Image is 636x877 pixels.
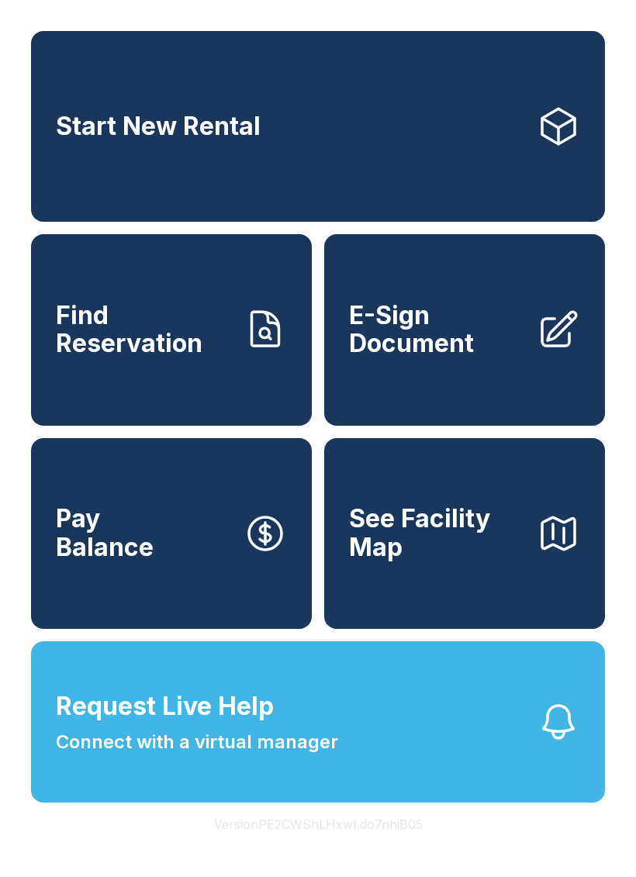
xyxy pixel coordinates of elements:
button: Request Live HelpConnect with a virtual manager [31,641,605,803]
a: PayBalance [31,438,312,629]
a: E-Sign Document [324,234,605,425]
span: See Facility Map [349,505,524,561]
button: VersionPE2CWShLHxwLdo7nhiB05 [202,803,435,846]
span: Request Live Help [56,688,274,725]
a: Find Reservation [31,234,312,425]
span: Start New Rental [56,112,261,141]
span: E-Sign Document [349,302,524,358]
span: Pay Balance [56,505,154,561]
a: Start New Rental [31,31,605,222]
span: Connect with a virtual manager [56,728,338,756]
span: Find Reservation [56,302,231,358]
button: See Facility Map [324,438,605,629]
